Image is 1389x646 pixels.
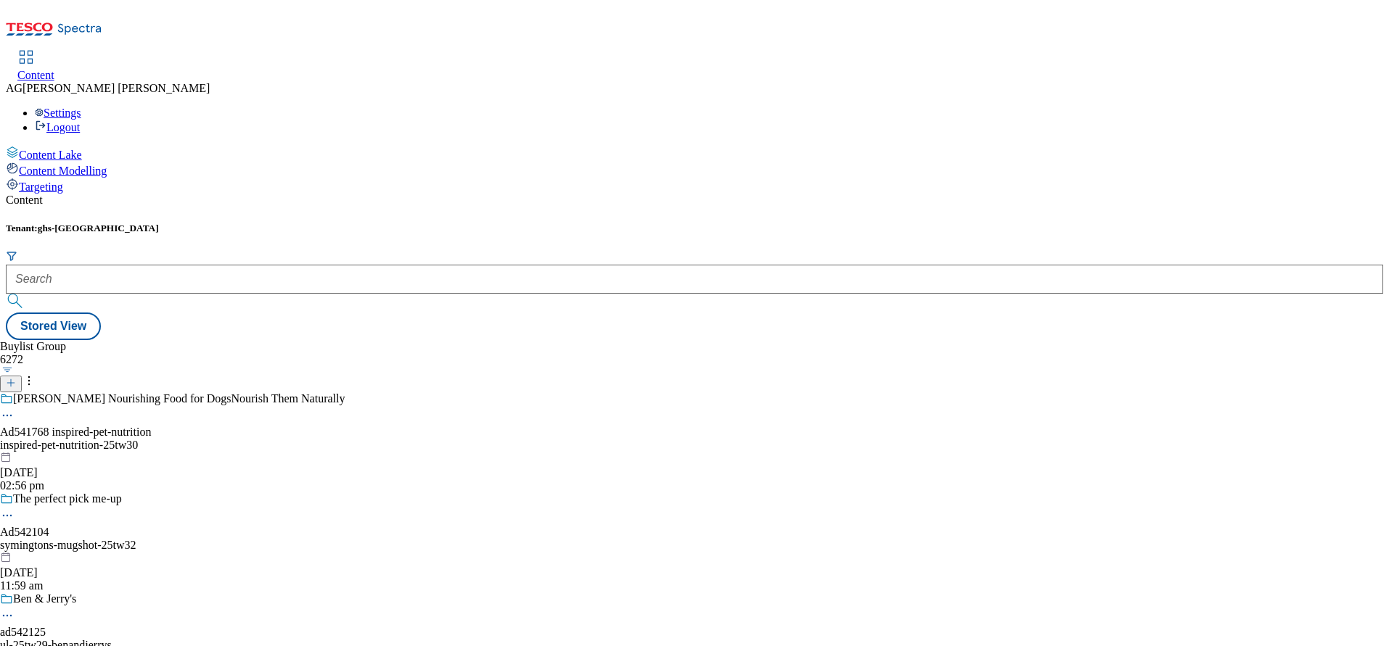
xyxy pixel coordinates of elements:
[17,51,54,82] a: Content
[19,181,63,193] span: Targeting
[6,250,17,262] svg: Search Filters
[6,265,1383,294] input: Search
[38,223,159,233] span: ghs-[GEOGRAPHIC_DATA]
[19,149,82,161] span: Content Lake
[6,146,1383,162] a: Content Lake
[6,162,1383,178] a: Content Modelling
[6,194,1383,207] div: Content
[35,121,80,133] a: Logout
[19,165,107,177] span: Content Modelling
[13,592,76,605] div: Ben & Jerry's
[6,178,1383,194] a: Targeting
[22,82,210,94] span: [PERSON_NAME] [PERSON_NAME]
[13,392,345,405] div: [PERSON_NAME] Nourishing Food for DogsNourish Them Naturally
[6,312,101,340] button: Stored View
[6,223,1383,234] h5: Tenant:
[35,107,81,119] a: Settings
[17,69,54,81] span: Content
[6,82,22,94] span: AG
[13,492,122,505] div: The perfect pick me-up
